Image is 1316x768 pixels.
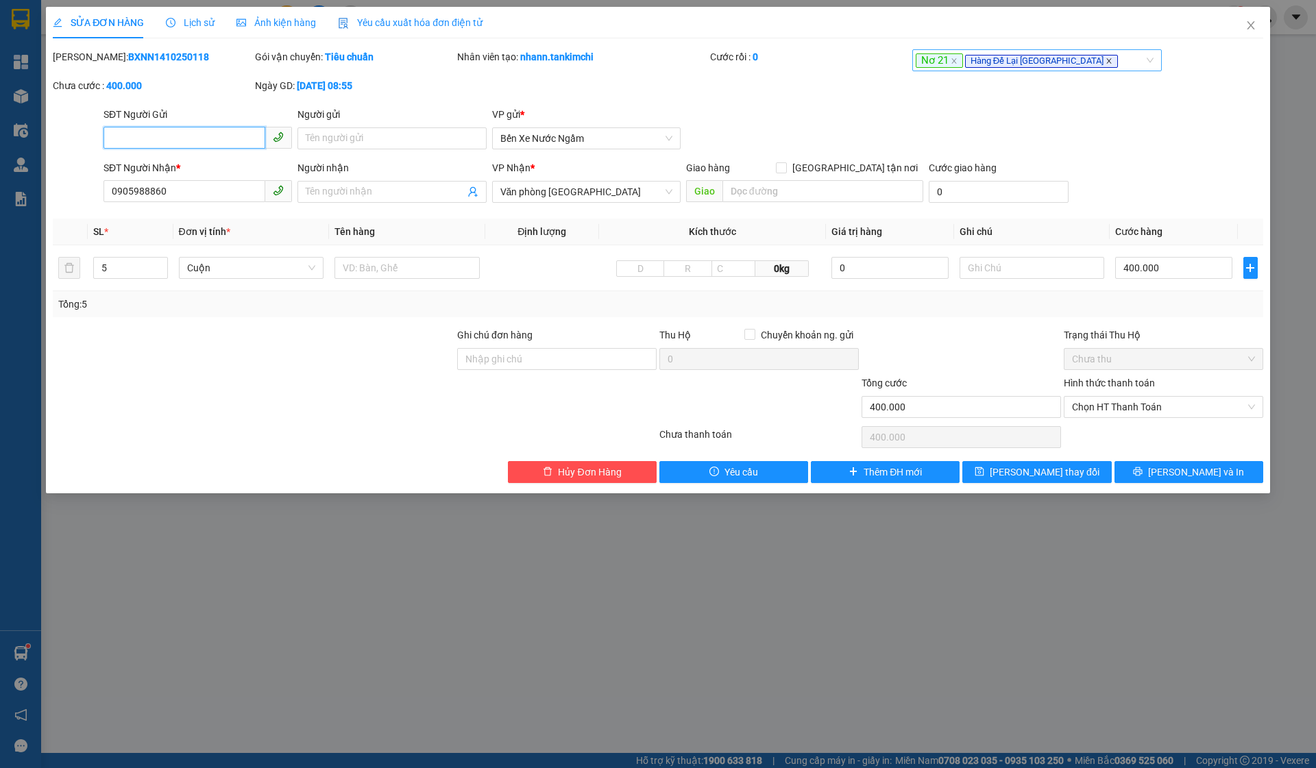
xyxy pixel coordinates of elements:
span: VP Nhận [492,162,531,173]
div: Gói vận chuyển: [255,49,454,64]
div: VP gửi [492,107,681,122]
span: exclamation-circle [709,467,719,478]
span: user-add [467,186,478,197]
b: BXNN1410250118 [128,51,209,62]
span: phone [273,185,284,196]
span: SỬA ĐƠN HÀNG [53,17,144,28]
span: edit [53,18,62,27]
span: close [1106,58,1112,64]
span: Tổng cước [862,377,907,388]
div: SĐT Người Gửi [103,107,292,122]
div: [PERSON_NAME]: [53,49,252,64]
input: D [616,260,665,277]
span: Thu Hộ [659,330,691,340]
div: Chưa cước : [53,78,252,93]
span: Đơn vị tính [179,226,230,237]
span: Cước hàng [1115,226,1162,237]
button: delete [58,257,80,279]
th: Ghi chú [954,219,1110,245]
input: Cước giao hàng [929,181,1069,203]
button: plusThêm ĐH mới [811,461,960,483]
button: plus [1243,257,1258,279]
span: Nơ 21 [916,53,963,69]
span: Kích thước [689,226,736,237]
span: [PERSON_NAME] thay đổi [990,464,1099,480]
span: Văn phòng Đà Nẵng [500,182,672,202]
span: 0kg [755,260,809,277]
div: Cước rồi : [710,49,910,64]
label: Ghi chú đơn hàng [457,330,533,340]
span: Giá trị hàng [831,226,882,237]
button: save[PERSON_NAME] thay đổi [962,461,1111,483]
span: Chuyển khoản ng. gửi [755,327,859,343]
span: printer [1133,467,1143,478]
button: printer[PERSON_NAME] và In [1114,461,1263,483]
div: Người gửi [297,107,486,122]
input: Ghi Chú [960,257,1105,279]
b: [DATE] 08:55 [297,80,352,91]
b: nhann.tankimchi [520,51,594,62]
span: Ảnh kiện hàng [236,17,316,28]
div: SĐT Người Nhận [103,160,292,175]
span: Giao [686,180,722,202]
span: close [1245,20,1256,31]
span: Chưa thu [1072,349,1255,369]
button: exclamation-circleYêu cầu [659,461,808,483]
div: Nhân viên tạo: [457,49,707,64]
span: save [975,467,984,478]
span: clock-circle [166,18,175,27]
label: Cước giao hàng [929,162,997,173]
span: delete [543,467,552,478]
input: VD: Bàn, Ghế [334,257,480,279]
label: Hình thức thanh toán [1064,377,1155,388]
span: Hủy Đơn Hàng [558,464,621,480]
span: Chọn HT Thanh Toán [1072,397,1255,417]
b: 400.000 [106,80,142,91]
span: SL [93,226,104,237]
button: Close [1232,7,1270,45]
span: Cuộn [187,258,316,278]
span: Giao hàng [686,162,730,173]
span: [PERSON_NAME] và In [1148,464,1244,480]
div: Ngày GD: [255,78,454,93]
span: phone [273,132,284,143]
span: close [951,58,958,64]
span: plus [1244,262,1257,273]
span: Bến Xe Nước Ngầm [500,128,672,149]
span: [GEOGRAPHIC_DATA] tận nơi [787,160,923,175]
input: R [663,260,712,277]
span: Yêu cầu [724,464,758,480]
div: Trạng thái Thu Hộ [1064,327,1263,343]
input: C [711,260,755,277]
span: Thêm ĐH mới [864,464,922,480]
span: Yêu cầu xuất hóa đơn điện tử [338,17,483,28]
b: 0 [753,51,758,62]
input: Dọc đường [722,180,923,202]
span: Tên hàng [334,226,375,237]
span: picture [236,18,246,27]
div: Tổng: 5 [58,297,508,312]
div: Người nhận [297,160,486,175]
b: Tiêu chuẩn [325,51,374,62]
div: Chưa thanh toán [658,427,860,451]
span: Hàng Để Lại [GEOGRAPHIC_DATA] [965,55,1118,68]
img: icon [338,18,349,29]
span: Định lượng [517,226,566,237]
span: plus [849,467,858,478]
span: Lịch sử [166,17,215,28]
input: Ghi chú đơn hàng [457,348,657,370]
button: deleteHủy Đơn Hàng [508,461,657,483]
